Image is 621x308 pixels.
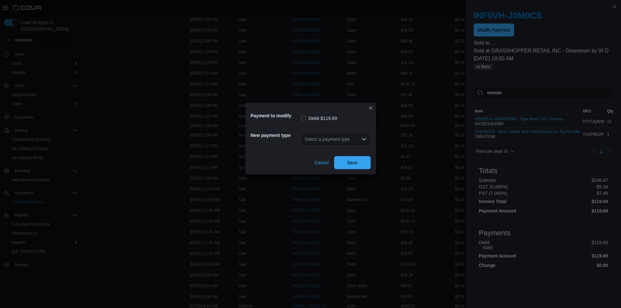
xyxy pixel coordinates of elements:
[251,109,300,122] h5: Payment to modify
[367,104,375,112] button: Closes this modal window
[301,114,337,122] label: Debit $119.69
[305,135,305,143] input: Accessible screen reader label
[315,159,329,166] span: Cancel
[334,156,371,169] button: Save
[251,129,300,142] h5: New payment type
[362,137,367,142] button: Open list of options
[312,156,332,169] button: Cancel
[347,159,358,166] span: Save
